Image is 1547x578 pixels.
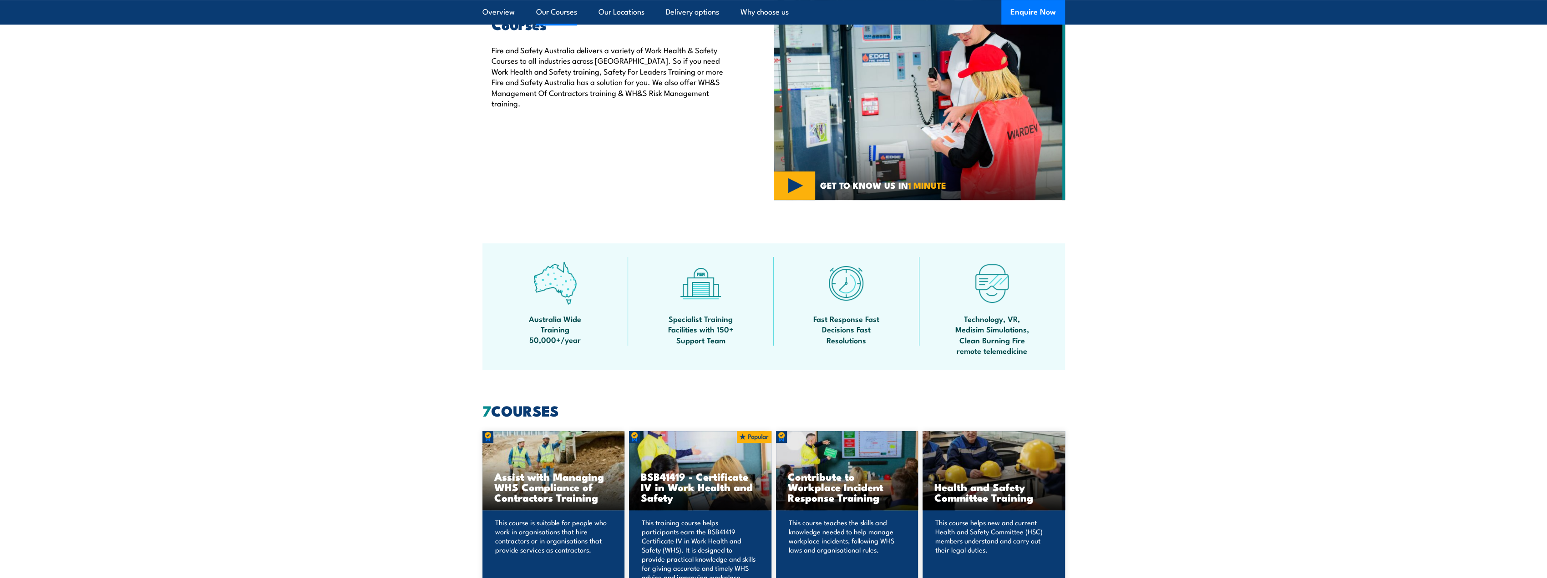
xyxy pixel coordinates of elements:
strong: 1 MINUTE [908,178,946,191]
span: Technology, VR, Medisim Simulations, Clean Burning Fire remote telemedicine [951,313,1033,356]
h2: COURSES [482,404,1065,417]
img: tech-icon [970,261,1014,305]
span: Fast Response Fast Decisions Fast Resolutions [806,313,888,345]
img: facilities-icon [679,261,722,305]
span: Australia Wide Training 50,000+/year [514,313,596,345]
h3: Health and Safety Committee Training [934,482,1053,503]
span: GET TO KNOW US IN [820,181,946,189]
h3: Assist with Managing WHS Compliance of Contractors Training [494,471,613,503]
img: fast-icon [825,261,868,305]
h3: BSB41419 - Certificate IV in Work Health and Safety [641,471,760,503]
strong: 7 [482,399,491,422]
span: Specialist Training Facilities with 150+ Support Team [660,313,742,345]
p: Fire and Safety Australia delivers a variety of Work Health & Safety Courses to all industries ac... [492,45,732,108]
h2: Work Health & Safety Training Courses [492,5,732,30]
img: auswide-icon [533,261,577,305]
h3: Contribute to Workplace Incident Response Training [788,471,907,503]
